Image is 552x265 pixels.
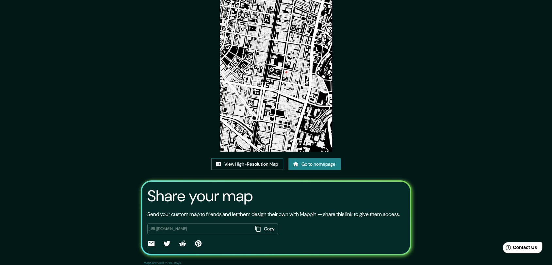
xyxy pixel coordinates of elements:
[147,210,400,218] p: Send your custom map to friends and let them design their own with Mappin — share this link to gi...
[211,158,283,170] a: View High-Resolution Map
[288,158,341,170] a: Go to homepage
[147,187,253,205] h3: Share your map
[494,240,545,258] iframe: Help widget launcher
[252,224,278,234] button: Copy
